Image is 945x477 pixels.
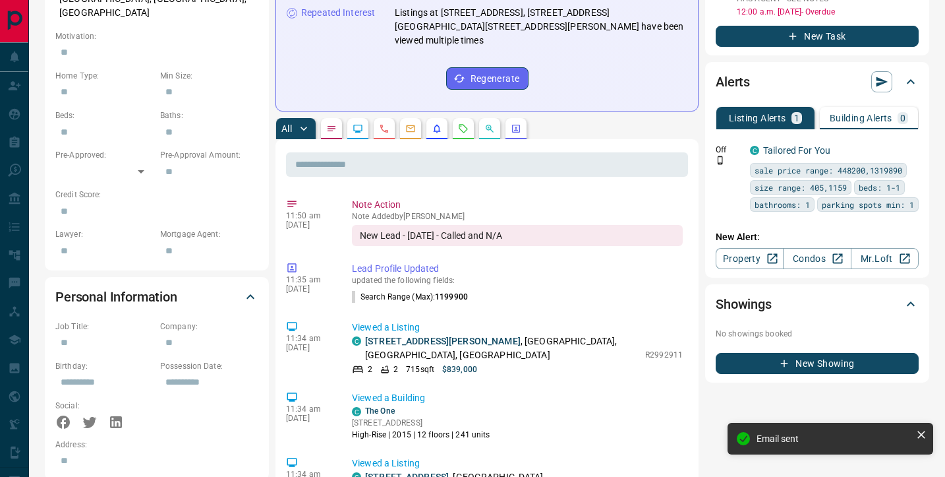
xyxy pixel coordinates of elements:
[755,198,810,211] span: bathrooms: 1
[458,123,469,134] svg: Requests
[352,321,683,334] p: Viewed a Listing
[160,321,258,333] p: Company:
[645,349,683,361] p: R2992911
[365,334,639,362] p: , [GEOGRAPHIC_DATA], [GEOGRAPHIC_DATA], [GEOGRAPHIC_DATA]
[757,433,911,444] div: Email sent
[281,124,292,133] p: All
[395,6,687,48] p: Listings at [STREET_ADDRESS], [STREET_ADDRESS][GEOGRAPHIC_DATA][STREET_ADDRESS][PERSON_NAME] have...
[160,228,258,240] p: Mortgage Agent:
[55,286,177,307] h2: Personal Information
[286,220,332,230] p: [DATE]
[353,123,363,134] svg: Lead Browsing Activity
[393,364,398,375] p: 2
[352,391,683,405] p: Viewed a Building
[716,288,919,320] div: Showings
[286,414,332,423] p: [DATE]
[442,364,477,375] p: $839,000
[716,71,750,92] h2: Alerts
[352,212,683,221] p: Note Added by [PERSON_NAME]
[55,228,154,240] p: Lawyer:
[55,30,258,42] p: Motivation:
[716,248,784,269] a: Property
[750,146,759,155] div: condos.ca
[365,406,395,416] a: The One
[763,145,830,156] a: Tailored For You
[55,70,154,82] p: Home Type:
[55,439,258,451] p: Address:
[379,123,389,134] svg: Calls
[716,230,919,244] p: New Alert:
[716,66,919,98] div: Alerts
[900,113,905,123] p: 0
[352,429,490,441] p: High-Rise | 2015 | 12 floors | 241 units
[286,284,332,294] p: [DATE]
[783,248,851,269] a: Condos
[160,70,258,82] p: Min Size:
[851,248,919,269] a: Mr.Loft
[716,353,919,374] button: New Showing
[755,181,847,194] span: size range: 405,1159
[352,417,490,429] p: [STREET_ADDRESS]
[755,164,902,177] span: sale price range: 448200,1319890
[326,123,337,134] svg: Notes
[55,321,154,333] p: Job Title:
[716,144,742,156] p: Off
[716,156,725,165] svg: Push Notification Only
[286,334,332,343] p: 11:34 am
[484,123,495,134] svg: Opportunities
[432,123,442,134] svg: Listing Alerts
[729,113,786,123] p: Listing Alerts
[830,113,892,123] p: Building Alerts
[365,336,521,346] a: [STREET_ADDRESS][PERSON_NAME]
[286,211,332,220] p: 11:50 am
[286,275,332,284] p: 11:35 am
[352,262,683,276] p: Lead Profile Updated
[352,225,683,246] div: New Lead - [DATE] - Called and N/A
[368,364,372,375] p: 2
[406,364,434,375] p: 715 sqft
[55,360,154,372] p: Birthday:
[55,281,258,313] div: Personal Information
[286,343,332,352] p: [DATE]
[55,149,154,161] p: Pre-Approved:
[55,189,258,201] p: Credit Score:
[859,181,900,194] span: beds: 1-1
[55,400,154,412] p: Social:
[352,457,683,470] p: Viewed a Listing
[160,110,258,121] p: Baths:
[822,198,914,211] span: parking spots min: 1
[160,360,258,372] p: Possession Date:
[435,292,468,302] span: 1199900
[737,6,919,18] p: 12:00 a.m. [DATE] - Overdue
[352,198,683,212] p: Note Action
[286,404,332,414] p: 11:34 am
[352,407,361,416] div: condos.ca
[716,328,919,340] p: No showings booked
[352,291,468,303] p: Search Range (Max) :
[794,113,799,123] p: 1
[511,123,521,134] svg: Agent Actions
[55,110,154,121] p: Beds:
[352,336,361,346] div: condos.ca
[352,276,683,285] p: updated the following fields:
[160,149,258,161] p: Pre-Approval Amount:
[405,123,416,134] svg: Emails
[446,67,529,90] button: Regenerate
[301,6,375,20] p: Repeated Interest
[716,26,919,47] button: New Task
[716,294,772,315] h2: Showings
